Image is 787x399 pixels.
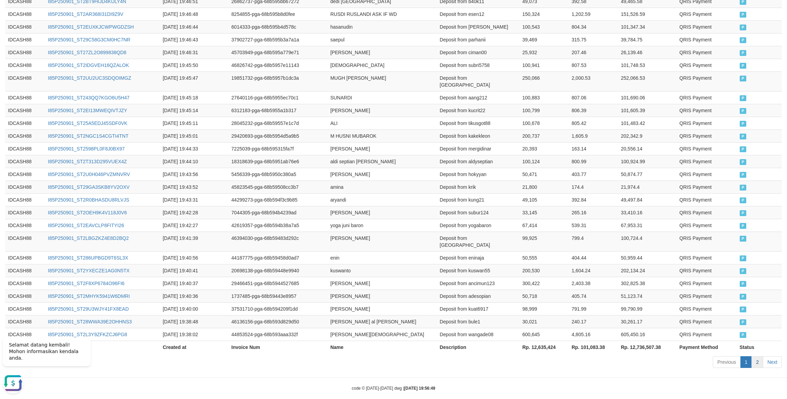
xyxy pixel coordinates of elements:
td: IDCASH88 [5,264,45,277]
td: 799.4 [569,232,618,251]
td: Deposit from yogabaron [437,219,519,232]
td: 1,605.9 [569,129,618,142]
td: 18318639-pga-68b5951ab76e6 [229,155,328,168]
td: 605,450.16 [618,328,677,341]
span: PAID [740,210,747,216]
td: 21,974.4 [618,181,677,193]
td: QRIS Payment [677,302,737,315]
td: SUNARDI [328,91,437,104]
td: 26,139.46 [618,46,677,59]
td: QRIS Payment [677,328,737,341]
a: I85P250901_ST25A5EDJ45SDF0VK [48,120,127,126]
td: IDCASH88 [5,290,45,302]
span: PAID [740,25,747,30]
td: 392.84 [569,193,618,206]
td: 1,202.59 [569,8,618,20]
td: aldi septian [PERSON_NAME] [328,155,437,168]
td: 2,403.38 [569,277,618,290]
a: I85P250901_ST2EUXKJCWPWGDZSH [48,24,134,30]
td: IDCASH88 [5,251,45,264]
span: PAID [740,268,747,274]
th: Rp. 12,736,507.38 [618,341,677,353]
td: QRIS Payment [677,8,737,20]
td: [PERSON_NAME][DEMOGRAPHIC_DATA] [328,328,437,341]
a: I85P250901_ST29U3WJY41FX8EAD [48,306,129,312]
td: Deposit from hokyyan [437,168,519,181]
td: 100,924.99 [618,155,677,168]
td: IDCASH88 [5,219,45,232]
td: 67,414 [519,219,569,232]
td: 2,000.53 [569,71,618,91]
td: Deposit from [PERSON_NAME] [437,20,519,33]
td: enin [328,251,437,264]
td: 99,790.99 [618,302,677,315]
span: PAID [740,159,747,165]
td: Deposit from kuat6917 [437,302,519,315]
td: 150,324 [519,8,569,20]
td: QRIS Payment [677,104,737,117]
span: PAID [740,37,747,43]
td: 174.4 [569,181,618,193]
td: 50,959.44 [618,251,677,264]
td: IDCASH88 [5,193,45,206]
td: 250,066 [519,71,569,91]
td: 30,261.17 [618,315,677,328]
td: 202,342.9 [618,129,677,142]
td: QRIS Payment [677,264,737,277]
td: 200,530 [519,264,569,277]
td: [DATE] 19:40:41 [160,264,229,277]
a: I85P250901_ST2U0H046PVZMNVRV [48,172,130,177]
td: 805.42 [569,117,618,129]
td: 50,874.77 [618,168,677,181]
td: 151,526.59 [618,8,677,20]
td: IDCASH88 [5,59,45,71]
td: 29420693-pga-68b5954d5a9b5 [229,129,328,142]
span: PAID [740,306,747,312]
a: I85P250901_ST2OEH9K4V118J0V6 [48,210,127,215]
td: IDCASH88 [5,33,45,46]
td: Deposit from [GEOGRAPHIC_DATA] [437,232,519,251]
td: 101,347.34 [618,20,677,33]
td: [PERSON_NAME] [328,104,437,117]
td: IDCASH88 [5,117,45,129]
td: QRIS Payment [677,129,737,142]
span: PAID [740,332,747,338]
td: [PERSON_NAME] [328,232,437,251]
td: 20,556.14 [618,142,677,155]
td: QRIS Payment [677,219,737,232]
td: 4,805.16 [569,328,618,341]
td: QRIS Payment [677,59,737,71]
td: Deposit from aang212 [437,91,519,104]
td: 46136156-pga-68b593d829d50 [229,315,328,328]
td: IDCASH88 [5,328,45,341]
th: Rp. 101,083.38 [569,341,618,353]
td: [DATE] 19:46:31 [160,46,229,59]
td: IDCASH88 [5,168,45,181]
td: IDCASH88 [5,104,45,117]
a: I85P250901_ST2EAVCLP8FITYI26 [48,223,124,228]
td: [DATE] 19:45:47 [160,71,229,91]
span: PAID [740,146,747,152]
td: QRIS Payment [677,71,737,91]
td: Deposit from eninaja [437,251,519,264]
td: 39,784.75 [618,33,677,46]
td: 37902727-pga-68b595b3a7a1a [229,33,328,46]
td: IDCASH88 [5,232,45,251]
td: 46826742-pga-68b5957e11143 [229,59,328,71]
span: PAID [740,134,747,139]
a: Previous [713,356,740,368]
span: PAID [740,63,747,69]
th: Invoice Num [229,341,328,353]
a: I85P250901_ST2EI13MWEQIVTJZY [48,108,127,113]
td: 100,799 [519,104,569,117]
a: I85P250901_ST243QQ7KGO6U5H47 [48,95,130,100]
td: IDCASH88 [5,8,45,20]
td: 45823545-pga-68b59508cc3b7 [229,181,328,193]
td: [DATE] 19:45:14 [160,104,229,117]
td: Deposit from kuswan55 [437,264,519,277]
td: 6014333-pga-68b595b4d578c [229,20,328,33]
td: 539.31 [569,219,618,232]
span: PAID [740,12,747,18]
td: 807.06 [569,91,618,104]
td: 49,105 [519,193,569,206]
